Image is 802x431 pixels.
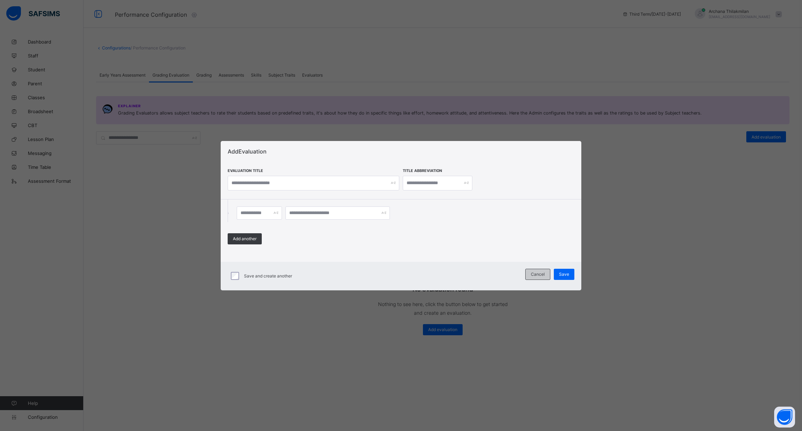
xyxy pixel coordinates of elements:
span: Cancel [531,272,545,277]
label: Title abbreviation [403,169,442,173]
button: Open asap [774,407,795,428]
span: Save [559,272,569,277]
label: Save and create another [244,273,292,279]
span: Add Evaluation [228,148,267,155]
label: Evaluation title [228,169,263,173]
span: Add another [233,236,257,241]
